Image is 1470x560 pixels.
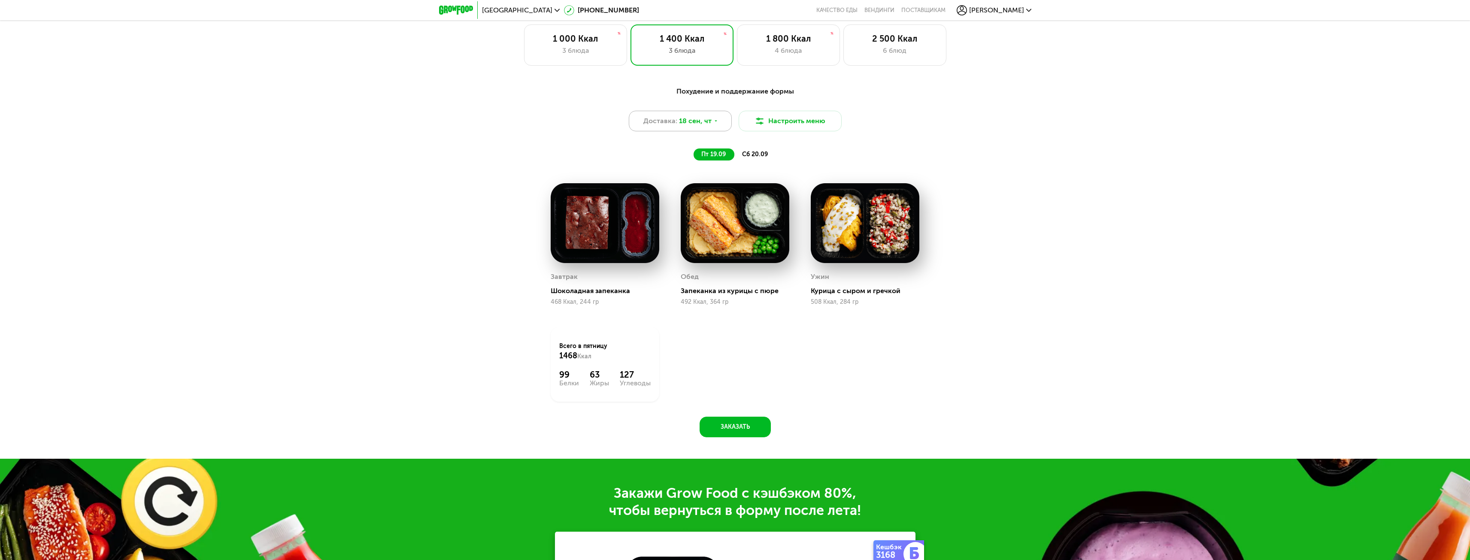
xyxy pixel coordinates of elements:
[746,45,831,56] div: 4 блюда
[564,5,639,15] a: [PHONE_NUMBER]
[590,369,609,380] div: 63
[577,353,591,360] span: Ккал
[746,33,831,44] div: 1 800 Ккал
[901,7,946,14] div: поставщикам
[969,7,1024,14] span: [PERSON_NAME]
[533,33,618,44] div: 1 000 Ккал
[852,33,937,44] div: 2 500 Ккал
[679,116,712,126] span: 18 сен, чт
[640,33,724,44] div: 1 400 Ккал
[559,351,577,360] span: 1468
[864,7,894,14] a: Вендинги
[681,270,699,283] div: Обед
[551,299,659,306] div: 468 Ккал, 244 гр
[876,544,905,551] div: Кешбэк
[620,380,651,387] div: Углеводы
[811,270,829,283] div: Ужин
[681,299,789,306] div: 492 Ккал, 364 гр
[852,45,937,56] div: 6 блюд
[811,299,919,306] div: 508 Ккал, 284 гр
[701,151,726,158] span: пт 19.09
[481,86,989,97] div: Похудение и поддержание формы
[482,7,552,14] span: [GEOGRAPHIC_DATA]
[811,287,926,295] div: Курица с сыром и гречкой
[640,45,724,56] div: 3 блюда
[876,551,905,559] div: 3168
[681,287,796,295] div: Запеканка из курицы с пюре
[551,270,578,283] div: Завтрак
[643,116,677,126] span: Доставка:
[559,369,579,380] div: 99
[742,151,768,158] span: сб 20.09
[739,111,842,131] button: Настроить меню
[590,380,609,387] div: Жиры
[551,287,666,295] div: Шоколадная запеканка
[559,380,579,387] div: Белки
[533,45,618,56] div: 3 блюда
[700,417,771,437] button: Заказать
[620,369,651,380] div: 127
[559,342,651,361] div: Всего в пятницу
[816,7,858,14] a: Качество еды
